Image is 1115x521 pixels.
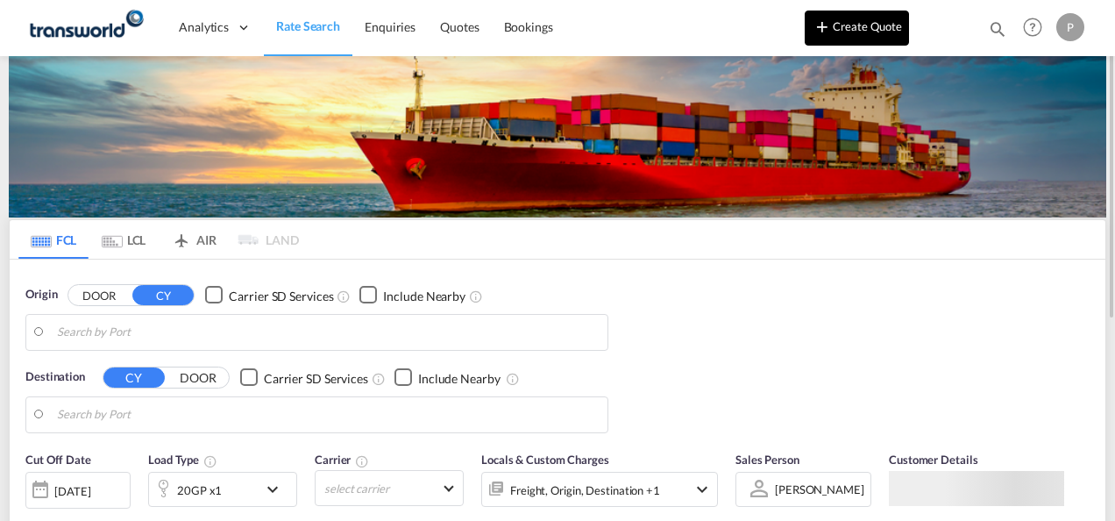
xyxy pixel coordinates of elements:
[159,220,229,259] md-tab-item: AIR
[18,220,89,259] md-tab-item: FCL
[692,478,713,499] md-icon: icon-chevron-down
[54,482,90,498] div: [DATE]
[1056,13,1084,41] div: P
[240,368,368,387] md-checkbox: Checkbox No Ink
[440,19,479,34] span: Quotes
[337,289,351,303] md-icon: Unchecked: Search for CY (Container Yard) services for all selected carriers.Checked : Search for...
[18,220,299,259] md-pagination-wrapper: Use the left and right arrow keys to navigate between tabs
[177,477,222,502] div: 20GP x1
[68,285,130,305] button: DOOR
[57,402,599,428] input: Search by Port
[229,287,333,304] div: Carrier SD Services
[89,220,159,259] md-tab-item: LCL
[359,286,465,304] md-checkbox: Checkbox No Ink
[1018,12,1048,42] span: Help
[171,230,192,243] md-icon: icon-airplane
[264,369,368,387] div: Carrier SD Services
[148,453,217,467] span: Load Type
[26,8,145,47] img: f753ae806dec11f0841701cdfdf085c0.png
[988,19,1007,46] div: icon-magnify
[103,368,165,388] button: CY
[148,471,297,506] div: 20GP x1icon-chevron-down
[25,286,57,303] span: Origin
[167,368,229,388] button: DOOR
[25,368,85,386] span: Destination
[365,19,415,34] span: Enquiries
[805,11,909,46] button: icon-plus 400-fgCreate Quote
[469,289,483,303] md-icon: Unchecked: Ignores neighbouring ports when fetching rates.Checked : Includes neighbouring ports w...
[812,16,833,37] md-icon: icon-plus 400-fg
[481,453,609,467] span: Locals & Custom Charges
[394,368,501,387] md-checkbox: Checkbox No Ink
[372,371,386,385] md-icon: Unchecked: Search for CY (Container Yard) services for all selected carriers.Checked : Search for...
[418,369,501,387] div: Include Nearby
[25,471,131,508] div: [DATE]
[504,19,553,34] span: Bookings
[25,453,91,467] span: Cut Off Date
[203,453,217,467] md-icon: icon-information-outline
[262,478,292,499] md-icon: icon-chevron-down
[1018,12,1056,44] div: Help
[775,482,864,496] div: [PERSON_NAME]
[315,453,369,467] span: Carrier
[57,319,599,346] input: Search by Port
[205,286,333,304] md-checkbox: Checkbox No Ink
[735,453,799,467] span: Sales Person
[481,471,718,506] div: Freight Origin Destination Factory Stuffingicon-chevron-down
[889,453,977,467] span: Customer Details
[773,476,866,502] md-select: Sales Person: Pradhesh Gautham
[9,56,1106,218] img: LCL+%26+FCL+BACKGROUND.png
[988,19,1007,39] md-icon: icon-magnify
[506,371,520,385] md-icon: Unchecked: Ignores neighbouring ports when fetching rates.Checked : Includes neighbouring ports w...
[276,18,340,33] span: Rate Search
[383,287,465,304] div: Include Nearby
[510,477,660,502] div: Freight Origin Destination Factory Stuffing
[179,18,229,36] span: Analytics
[355,453,369,467] md-icon: The selected Trucker/Carrierwill be displayed in the rate results If the rates are from another f...
[132,285,194,305] button: CY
